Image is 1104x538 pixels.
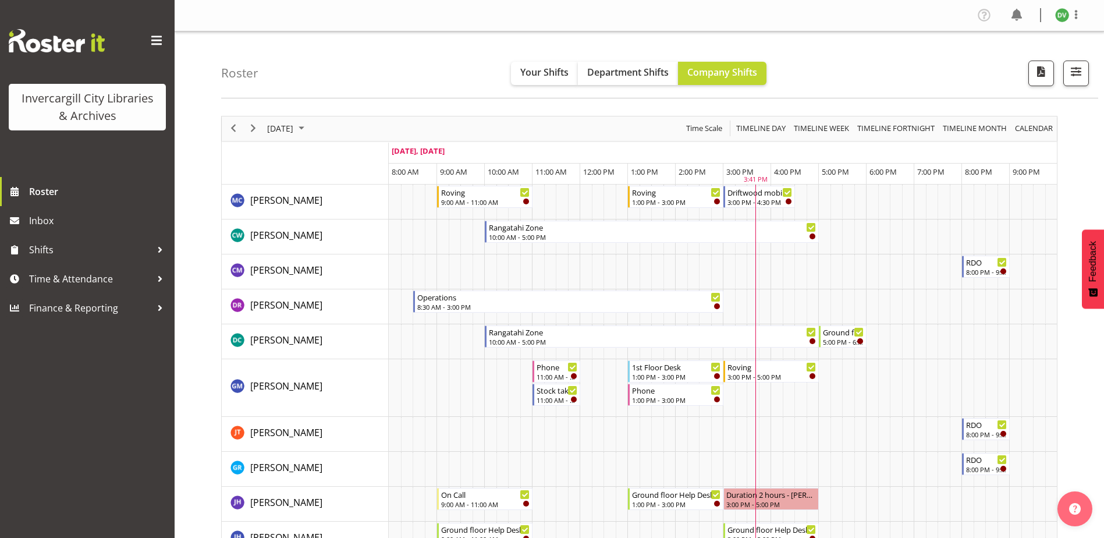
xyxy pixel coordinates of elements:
div: Ground floor Help Desk [632,489,720,500]
div: 8:00 PM - 9:00 PM [966,465,1007,474]
div: 9:00 AM - 11:00 AM [441,500,530,509]
div: RDO [966,454,1007,465]
span: Timeline Week [793,121,850,136]
div: next period [243,116,263,141]
div: Jill Harpur"s event - Duration 2 hours - Jill Harpur Begin From Friday, September 26, 2025 at 3:0... [723,488,819,510]
div: Gabriel McKay Smith"s event - 1st Floor Desk Begin From Friday, September 26, 2025 at 1:00:00 PM ... [628,360,723,383]
span: [PERSON_NAME] [250,229,322,242]
div: 1:00 PM - 3:00 PM [632,395,720,405]
button: Download a PDF of the roster for the current day [1028,61,1054,86]
button: Next [246,121,261,136]
div: Jill Harpur"s event - Ground floor Help Desk Begin From Friday, September 26, 2025 at 1:00:00 PM ... [628,488,723,510]
div: Phone [537,361,577,373]
td: Aurora Catu resource [222,185,389,220]
div: Ground floor Help Desk [823,326,864,338]
div: 1:00 PM - 3:00 PM [632,500,720,509]
div: 3:00 PM - 5:00 PM [727,372,816,381]
button: Time Scale [684,121,725,136]
div: Grace Roscoe-Squires"s event - RDO Begin From Friday, September 26, 2025 at 8:00:00 PM GMT+12:00 ... [962,453,1010,475]
a: [PERSON_NAME] [250,333,322,347]
div: Jill Harpur"s event - On Call Begin From Friday, September 26, 2025 at 9:00:00 AM GMT+12:00 Ends ... [437,488,533,510]
div: Gabriel McKay Smith"s event - Roving Begin From Friday, September 26, 2025 at 3:00:00 PM GMT+12:0... [723,360,819,383]
div: 8:30 AM - 3:00 PM [417,302,720,312]
span: Company Shifts [687,66,757,79]
div: 9:00 AM - 11:00 AM [441,197,530,207]
a: [PERSON_NAME] [250,193,322,207]
span: [DATE] [266,121,294,136]
td: Debra Robinson resource [222,289,389,324]
span: 1:00 PM [631,167,658,177]
div: Glen Tomlinson"s event - RDO Begin From Friday, September 26, 2025 at 8:00:00 PM GMT+12:00 Ends A... [962,418,1010,440]
td: Catherine Wilson resource [222,220,389,254]
button: Company Shifts [678,62,766,85]
div: 8:00 PM - 9:00 PM [966,430,1007,439]
div: Aurora Catu"s event - Roving Begin From Friday, September 26, 2025 at 1:00:00 PM GMT+12:00 Ends A... [628,186,723,208]
div: 1:00 PM - 3:00 PM [632,372,720,381]
span: calendar [1014,121,1054,136]
div: Chamique Mamolo"s event - RDO Begin From Friday, September 26, 2025 at 8:00:00 PM GMT+12:00 Ends ... [962,256,1010,278]
button: Month [1013,121,1055,136]
span: [DATE], [DATE] [392,146,445,156]
span: Timeline Month [942,121,1008,136]
img: desk-view11665.jpg [1055,8,1069,22]
span: [PERSON_NAME] [250,299,322,312]
td: Donald Cunningham resource [222,324,389,359]
a: [PERSON_NAME] [250,379,322,393]
span: 10:00 AM [488,167,519,177]
span: [PERSON_NAME] [250,334,322,346]
td: Glen Tomlinson resource [222,417,389,452]
div: 5:00 PM - 6:00 PM [823,337,864,346]
td: Chamique Mamolo resource [222,254,389,289]
div: Ground floor Help Desk [441,523,530,535]
span: [PERSON_NAME] [250,426,322,439]
span: Your Shifts [520,66,569,79]
div: 8:00 PM - 9:00 PM [966,267,1007,277]
div: Aurora Catu"s event - Driftwood mobiles Begin From Friday, September 26, 2025 at 3:00:00 PM GMT+1... [723,186,795,208]
div: 1st Floor Desk [632,361,720,373]
img: help-xxl-2.png [1069,503,1081,515]
button: Previous [226,121,242,136]
a: [PERSON_NAME] [250,461,322,475]
div: Rangatahi Zone [489,326,816,338]
div: RDO [966,419,1007,430]
span: 11:00 AM [535,167,567,177]
span: Timeline Day [735,121,787,136]
div: 11:00 AM - 12:00 PM [537,372,577,381]
td: Gabriel McKay Smith resource [222,359,389,417]
button: Your Shifts [511,62,578,85]
span: Time & Attendance [29,270,151,288]
span: 6:00 PM [869,167,897,177]
span: Shifts [29,241,151,259]
div: 11:00 AM - 12:00 PM [537,395,577,405]
div: 10:00 AM - 5:00 PM [489,232,816,242]
span: Finance & Reporting [29,299,151,317]
button: Filter Shifts [1063,61,1089,86]
div: On Call [441,489,530,500]
span: [PERSON_NAME] [250,264,322,277]
span: [PERSON_NAME] [250,461,322,474]
button: Timeline Day [734,121,788,136]
a: [PERSON_NAME] [250,228,322,242]
span: [PERSON_NAME] [250,496,322,509]
div: RDO [966,256,1007,268]
div: Gabriel McKay Smith"s event - Stock taking Begin From Friday, September 26, 2025 at 11:00:00 AM G... [533,384,580,406]
button: Department Shifts [578,62,678,85]
span: 8:00 PM [965,167,992,177]
span: Department Shifts [587,66,669,79]
div: Operations [417,291,720,303]
div: Aurora Catu"s event - Roving Begin From Friday, September 26, 2025 at 9:00:00 AM GMT+12:00 Ends A... [437,186,533,208]
span: [PERSON_NAME] [250,380,322,392]
button: Fortnight [855,121,937,136]
span: 9:00 AM [440,167,467,177]
span: 3:00 PM [726,167,754,177]
img: Rosterit website logo [9,29,105,52]
div: Donald Cunningham"s event - Ground floor Help Desk Begin From Friday, September 26, 2025 at 5:00:... [819,325,867,348]
span: Time Scale [685,121,723,136]
button: Feedback - Show survey [1082,229,1104,309]
span: 9:00 PM [1013,167,1040,177]
span: Feedback [1088,241,1098,282]
a: [PERSON_NAME] [250,426,322,440]
div: 3:41 PM [744,175,768,185]
button: Timeline Week [792,121,851,136]
a: [PERSON_NAME] [250,495,322,509]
